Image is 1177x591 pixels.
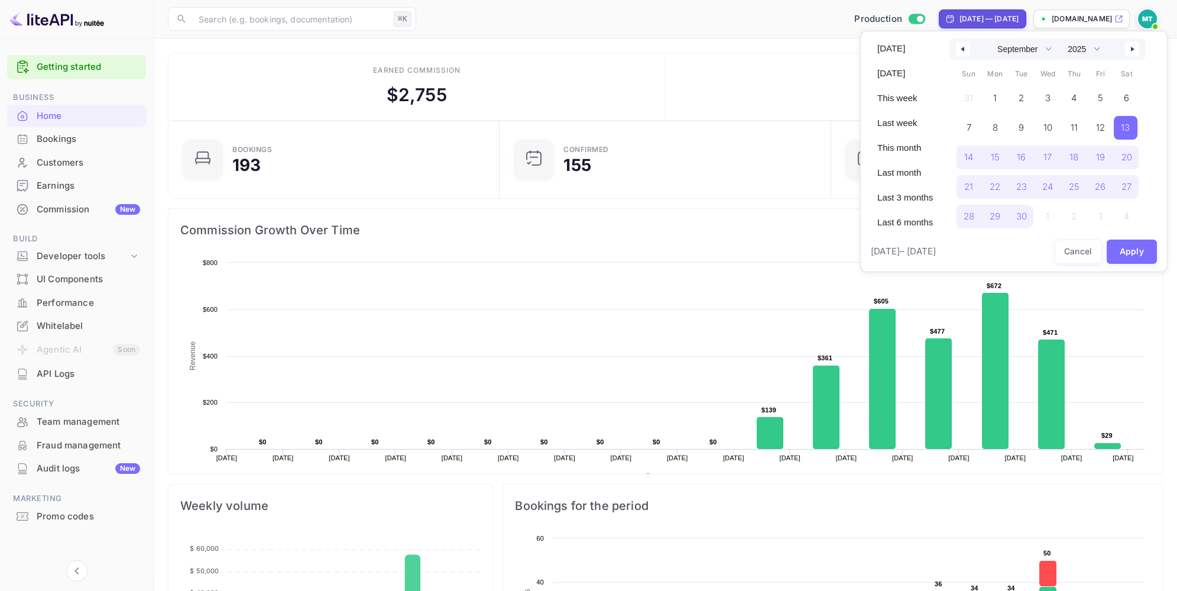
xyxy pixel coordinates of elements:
[982,64,1009,83] span: Mon
[1061,64,1087,83] span: Thu
[1035,143,1061,166] button: 17
[1019,88,1024,109] span: 2
[982,202,1009,225] button: 29
[870,63,940,83] button: [DATE]
[1069,176,1079,198] span: 25
[1114,83,1140,107] button: 6
[982,113,1009,137] button: 8
[1114,172,1140,196] button: 27
[1016,176,1027,198] span: 23
[1019,117,1024,138] span: 9
[1107,240,1157,264] button: Apply
[1096,117,1105,138] span: 12
[1035,172,1061,196] button: 24
[1096,147,1105,168] span: 19
[990,206,1000,227] span: 29
[1061,143,1087,166] button: 18
[1016,206,1027,227] span: 30
[1035,113,1061,137] button: 10
[1087,143,1114,166] button: 19
[1071,88,1077,109] span: 4
[982,172,1009,196] button: 22
[1008,113,1035,137] button: 9
[1098,88,1103,109] span: 5
[1069,147,1078,168] span: 18
[1087,64,1114,83] span: Fri
[870,88,940,108] button: This week
[964,176,973,198] span: 21
[1035,64,1061,83] span: Wed
[1071,117,1078,138] span: 11
[982,143,1009,166] button: 15
[955,143,982,166] button: 14
[870,188,940,208] button: Last 3 months
[1121,147,1132,168] span: 20
[1124,88,1129,109] span: 6
[870,113,940,133] button: Last week
[1008,172,1035,196] button: 23
[1008,202,1035,225] button: 30
[1121,117,1130,138] span: 13
[964,147,973,168] span: 14
[870,38,940,59] button: [DATE]
[1017,147,1026,168] span: 16
[955,64,982,83] span: Sun
[1095,176,1105,198] span: 26
[1061,83,1087,107] button: 4
[1061,172,1087,196] button: 25
[870,163,940,183] button: Last month
[990,176,1000,198] span: 22
[1087,172,1114,196] button: 26
[1087,113,1114,137] button: 12
[1043,117,1052,138] span: 10
[870,138,940,158] button: This month
[993,117,998,138] span: 8
[955,202,982,225] button: 28
[871,245,936,259] span: [DATE] – [DATE]
[1087,83,1114,107] button: 5
[1042,176,1053,198] span: 24
[1055,240,1102,264] button: Cancel
[1114,64,1140,83] span: Sat
[982,83,1009,107] button: 1
[1008,83,1035,107] button: 2
[1114,113,1140,137] button: 13
[1035,83,1061,107] button: 3
[1045,88,1050,109] span: 3
[1121,176,1131,198] span: 27
[966,117,971,138] span: 7
[993,88,997,109] span: 1
[1043,147,1052,168] span: 17
[963,206,974,227] span: 28
[955,113,982,137] button: 7
[1008,64,1035,83] span: Tue
[1114,143,1140,166] button: 20
[1061,113,1087,137] button: 11
[1008,143,1035,166] button: 16
[991,147,1000,168] span: 15
[955,172,982,196] button: 21
[870,212,940,232] button: Last 6 months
